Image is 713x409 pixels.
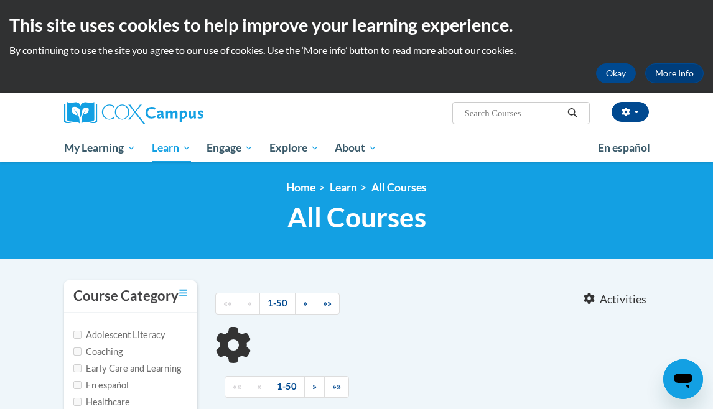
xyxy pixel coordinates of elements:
[144,134,199,162] a: Learn
[324,376,349,398] a: End
[261,134,327,162] a: Explore
[198,134,261,162] a: Engage
[64,140,136,155] span: My Learning
[9,12,704,37] h2: This site uses cookies to help improve your learning experience.
[645,63,704,83] a: More Info
[269,140,319,155] span: Explore
[225,376,249,398] a: Begining
[223,298,232,308] span: ««
[371,181,427,194] a: All Courses
[56,134,144,162] a: My Learning
[315,293,340,315] a: End
[257,381,261,392] span: «
[64,102,246,124] a: Cox Campus
[207,140,253,155] span: Engage
[612,102,649,122] button: Account Settings
[73,379,129,392] label: En español
[73,364,82,372] input: Checkbox for Options
[286,181,315,194] a: Home
[73,328,165,342] label: Adolescent Literacy
[233,381,241,392] span: ««
[464,106,563,121] input: Search Courses
[73,362,181,375] label: Early Care and Learning
[327,134,386,162] a: About
[303,298,307,308] span: »
[73,381,82,389] input: Checkbox for Options
[73,395,130,409] label: Healthcare
[304,376,325,398] a: Next
[663,359,703,399] iframe: Button to launch messaging window
[330,181,357,194] a: Learn
[240,293,260,315] a: Previous
[215,293,240,315] a: Begining
[598,141,650,154] span: En español
[590,135,658,161] a: En español
[73,287,179,306] h3: Course Category
[563,106,582,121] button: Search
[248,298,252,308] span: «
[152,140,191,155] span: Learn
[9,44,704,57] p: By continuing to use the site you agree to our use of cookies. Use the ‘More info’ button to read...
[73,398,82,406] input: Checkbox for Options
[73,331,82,339] input: Checkbox for Options
[64,102,203,124] img: Cox Campus
[312,381,317,392] span: »
[600,293,646,306] span: Activities
[323,298,332,308] span: »»
[249,376,269,398] a: Previous
[332,381,341,392] span: »»
[55,134,658,162] div: Main menu
[596,63,636,83] button: Okay
[295,293,315,315] a: Next
[73,347,82,356] input: Checkbox for Options
[269,376,305,398] a: 1-50
[259,293,296,315] a: 1-50
[179,287,187,300] a: Toggle collapse
[287,201,426,234] span: All Courses
[73,345,123,359] label: Coaching
[335,140,377,155] span: About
